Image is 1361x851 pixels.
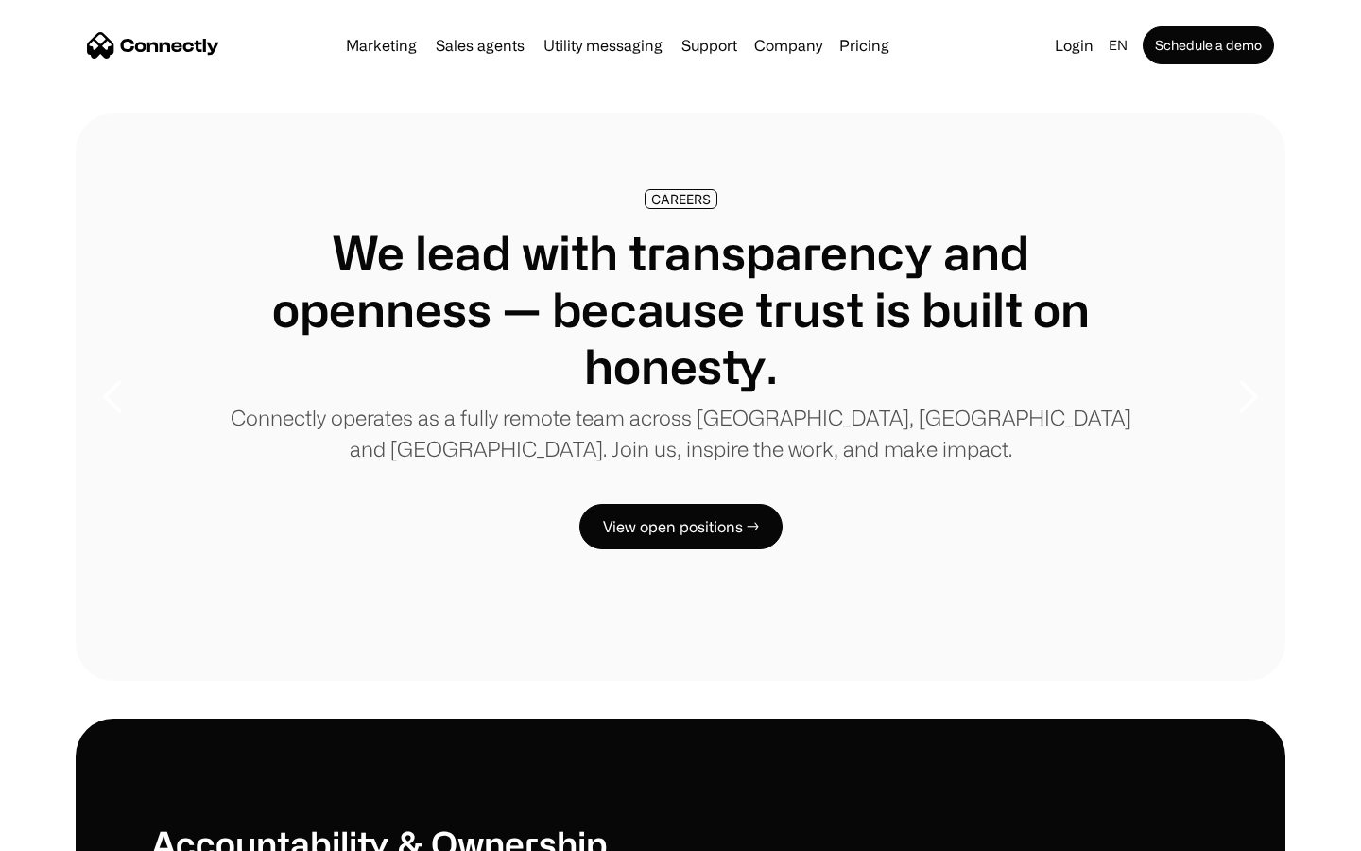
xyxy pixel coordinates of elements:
a: Sales agents [428,38,532,53]
ul: Language list [38,818,113,844]
p: Connectly operates as a fully remote team across [GEOGRAPHIC_DATA], [GEOGRAPHIC_DATA] and [GEOGRA... [227,402,1134,464]
div: en [1109,32,1128,59]
a: Pricing [832,38,897,53]
div: CAREERS [651,192,711,206]
h1: We lead with transparency and openness — because trust is built on honesty. [227,224,1134,394]
a: View open positions → [579,504,783,549]
a: Support [674,38,745,53]
a: Schedule a demo [1143,26,1274,64]
a: Login [1047,32,1101,59]
aside: Language selected: English [19,816,113,844]
a: Marketing [338,38,424,53]
a: Utility messaging [536,38,670,53]
div: Company [754,32,822,59]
